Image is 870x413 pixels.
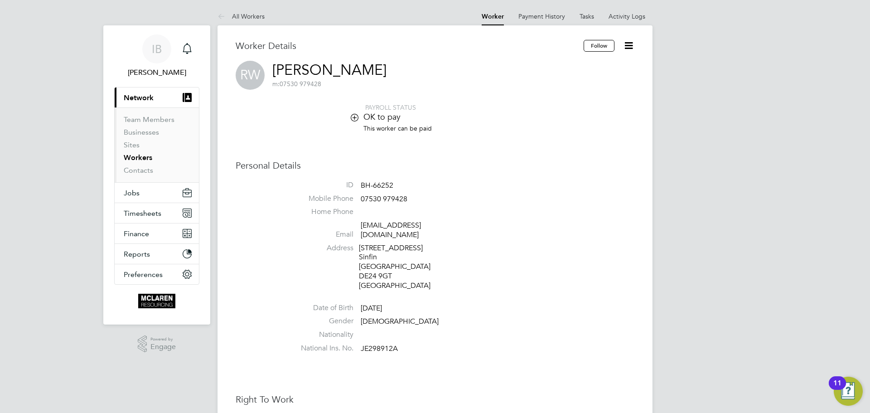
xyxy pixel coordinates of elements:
[834,377,863,406] button: Open Resource Center, 11 new notifications
[361,344,398,353] span: JE298912A
[290,207,353,217] label: Home Phone
[124,128,159,136] a: Businesses
[584,40,614,52] button: Follow
[103,25,210,325] nav: Main navigation
[363,112,401,122] span: OK to pay
[115,203,199,223] button: Timesheets
[361,304,382,313] span: [DATE]
[363,124,432,132] span: This worker can be paid
[124,153,152,162] a: Workers
[124,270,163,279] span: Preferences
[609,12,645,20] a: Activity Logs
[361,181,393,190] span: BH-66252
[236,61,265,90] span: RW
[138,335,176,353] a: Powered byEngage
[138,294,175,308] img: mclaren-logo-retina.png
[482,13,504,20] a: Worker
[124,189,140,197] span: Jobs
[114,67,199,78] span: Iryna Blair
[518,12,565,20] a: Payment History
[290,230,353,239] label: Email
[290,316,353,326] label: Gender
[833,383,841,395] div: 11
[290,243,353,253] label: Address
[580,12,594,20] a: Tasks
[236,40,584,52] h3: Worker Details
[115,87,199,107] button: Network
[114,34,199,78] a: IB[PERSON_NAME]
[124,250,150,258] span: Reports
[290,194,353,204] label: Mobile Phone
[290,330,353,340] label: Nationality
[124,141,140,149] a: Sites
[115,224,199,243] button: Finance
[152,43,162,55] span: IB
[236,394,634,405] h3: Right To Work
[150,335,176,343] span: Powered by
[150,343,176,351] span: Engage
[115,183,199,203] button: Jobs
[124,229,149,238] span: Finance
[115,107,199,182] div: Network
[115,244,199,264] button: Reports
[272,80,321,88] span: 07530 979428
[361,221,421,239] a: [EMAIL_ADDRESS][DOMAIN_NAME]
[124,166,153,175] a: Contacts
[124,115,174,124] a: Team Members
[359,243,445,291] div: [STREET_ADDRESS] Sinfin [GEOGRAPHIC_DATA] DE24 9GT [GEOGRAPHIC_DATA]
[124,93,154,102] span: Network
[217,12,265,20] a: All Workers
[272,80,280,88] span: m:
[124,209,161,218] span: Timesheets
[290,303,353,313] label: Date of Birth
[361,194,407,204] span: 07530 979428
[365,103,416,112] span: PAYROLL STATUS
[236,160,634,171] h3: Personal Details
[114,294,199,308] a: Go to home page
[361,317,439,326] span: [DEMOGRAPHIC_DATA]
[115,264,199,284] button: Preferences
[290,344,353,353] label: National Ins. No.
[272,61,387,79] a: [PERSON_NAME]
[290,180,353,190] label: ID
